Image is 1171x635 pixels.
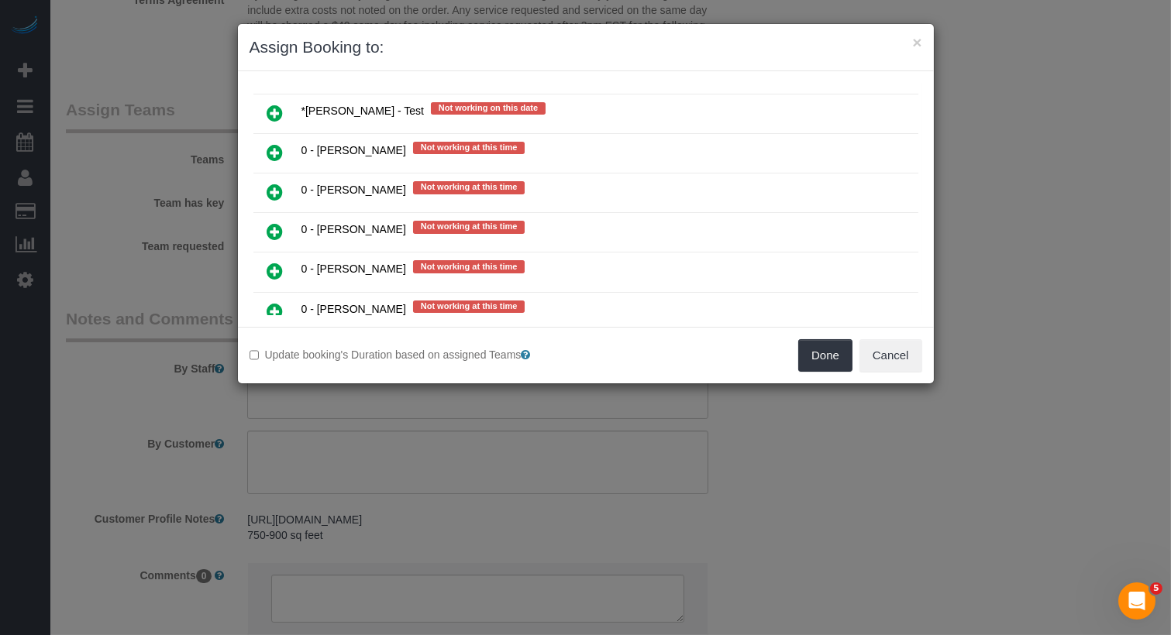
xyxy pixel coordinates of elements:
button: × [912,34,921,50]
button: Done [798,339,852,372]
button: Cancel [859,339,922,372]
span: Not working at this time [413,300,525,313]
iframe: Intercom live chat [1118,582,1156,620]
span: 0 - [PERSON_NAME] [301,303,406,315]
span: Not working at this time [413,260,525,273]
h3: Assign Booking to: [250,36,922,59]
input: Update booking's Duration based on assigned Teams [250,350,260,360]
span: 0 - [PERSON_NAME] [301,144,406,156]
span: 0 - [PERSON_NAME] [301,224,406,236]
span: 0 - [PERSON_NAME] [301,184,406,197]
span: 0 - [PERSON_NAME] [301,263,406,276]
span: 5 [1150,582,1162,595]
span: *[PERSON_NAME] - Test [301,105,424,117]
label: Update booking's Duration based on assigned Teams [250,347,574,362]
span: Not working at this time [413,142,525,154]
span: Not working at this time [413,221,525,233]
span: Not working at this time [413,181,525,194]
span: Not working on this date [431,102,546,115]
